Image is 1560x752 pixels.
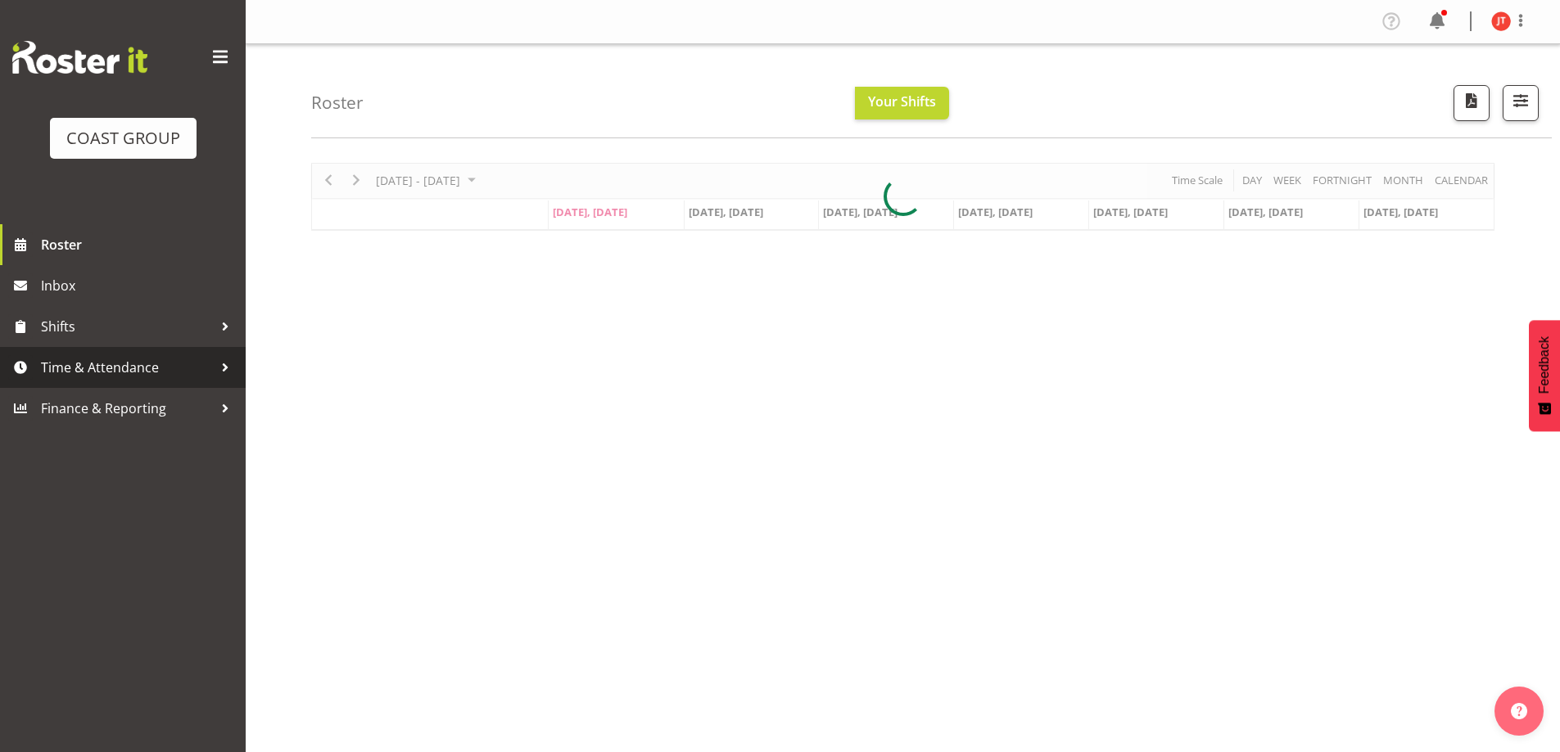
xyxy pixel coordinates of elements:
[1529,320,1560,431] button: Feedback - Show survey
[41,396,213,421] span: Finance & Reporting
[1511,703,1527,719] img: help-xxl-2.png
[1454,85,1490,121] button: Download a PDF of the roster according to the set date range.
[12,41,147,74] img: Rosterit website logo
[855,87,949,119] button: Your Shifts
[41,314,213,339] span: Shifts
[311,93,364,112] h4: Roster
[1491,11,1511,31] img: justin-te-moananui9951.jpg
[66,126,180,151] div: COAST GROUP
[41,232,237,257] span: Roster
[41,273,237,298] span: Inbox
[1537,336,1552,394] span: Feedback
[868,92,936,110] span: Your Shifts
[41,355,213,380] span: Time & Attendance
[1503,85,1539,121] button: Filter Shifts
